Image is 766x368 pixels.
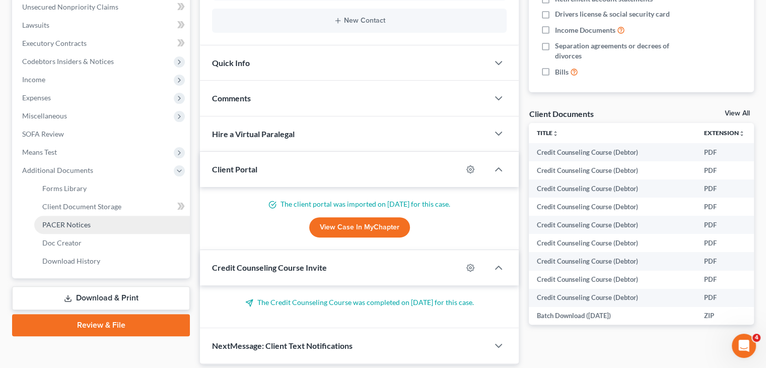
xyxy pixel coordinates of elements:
td: Credit Counseling Course (Debtor) [529,143,696,161]
td: Credit Counseling Course (Debtor) [529,271,696,289]
a: View All [725,110,750,117]
span: Bills [555,67,569,77]
td: Batch Download ([DATE]) [529,307,696,325]
span: Means Test [22,148,57,156]
p: The client portal was imported on [DATE] for this case. [212,199,507,209]
a: Client Document Storage [34,198,190,216]
span: PACER Notices [42,220,91,229]
span: Codebtors Insiders & Notices [22,57,114,66]
span: Miscellaneous [22,111,67,120]
span: SOFA Review [22,130,64,138]
td: Credit Counseling Course (Debtor) [529,234,696,252]
td: PDF [696,179,753,198]
td: PDF [696,143,753,161]
td: PDF [696,161,753,179]
td: PDF [696,198,753,216]
span: Doc Creator [42,238,82,247]
a: Forms Library [34,179,190,198]
td: PDF [696,234,753,252]
a: Download History [34,252,190,270]
button: New Contact [220,17,499,25]
td: PDF [696,271,753,289]
td: PDF [696,216,753,234]
span: Client Portal [212,164,257,174]
span: Income [22,75,45,84]
span: Drivers license & social security card [555,9,670,19]
span: Client Document Storage [42,202,121,211]
span: Lawsuits [22,21,49,29]
span: Download History [42,257,100,265]
span: NextMessage: Client Text Notifications [212,341,353,350]
td: Credit Counseling Course (Debtor) [529,252,696,270]
td: Credit Counseling Course (Debtor) [529,161,696,179]
td: Credit Counseling Course (Debtor) [529,216,696,234]
a: Download & Print [12,286,190,310]
td: PDF [696,289,753,307]
a: Extensionunfold_more [704,129,745,137]
td: Credit Counseling Course (Debtor) [529,179,696,198]
span: Comments [212,93,251,103]
td: Credit Counseling Course (Debtor) [529,198,696,216]
span: Unsecured Nonpriority Claims [22,3,118,11]
span: Additional Documents [22,166,93,174]
span: Separation agreements or decrees of divorces [555,41,689,61]
a: Doc Creator [34,234,190,252]
span: Hire a Virtual Paralegal [212,129,295,139]
a: Review & File [12,314,190,336]
span: Income Documents [555,25,615,35]
span: Executory Contracts [22,39,87,47]
span: 4 [752,334,760,342]
p: The Credit Counseling Course was completed on [DATE] for this case. [212,297,507,308]
td: Credit Counseling Course (Debtor) [529,289,696,307]
td: ZIP [696,307,753,325]
td: PDF [696,252,753,270]
span: Quick Info [212,58,250,68]
div: Client Documents [529,108,593,119]
a: Lawsuits [14,16,190,34]
a: View Case in MyChapter [309,217,410,237]
span: Forms Library [42,184,87,193]
a: Titleunfold_more [537,129,559,137]
iframe: Intercom live chat [732,334,756,358]
span: Credit Counseling Course Invite [212,263,327,272]
a: SOFA Review [14,125,190,143]
a: Executory Contracts [14,34,190,52]
i: unfold_more [552,131,559,137]
a: PACER Notices [34,216,190,234]
i: unfold_more [739,131,745,137]
span: Expenses [22,93,51,102]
